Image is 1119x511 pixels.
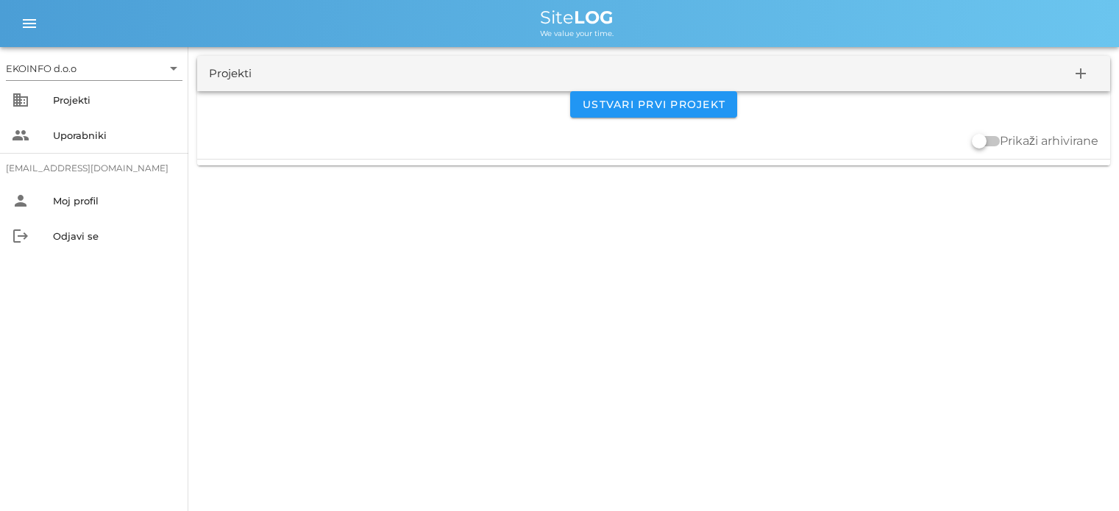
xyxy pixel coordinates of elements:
[53,94,177,106] div: Projekti
[540,29,614,38] span: We value your time.
[165,60,182,77] i: arrow_drop_down
[540,7,614,28] span: Site
[570,91,737,118] button: Ustvari prvi projekt
[12,91,29,109] i: business
[6,62,77,75] div: EKOINFO d.o.o
[53,195,177,207] div: Moj profil
[582,98,725,111] span: Ustvari prvi projekt
[53,129,177,141] div: Uporabniki
[21,15,38,32] i: menu
[574,7,614,28] b: LOG
[1000,134,1098,149] label: Prikaži arhivirane
[12,126,29,144] i: people
[12,192,29,210] i: person
[6,57,182,80] div: EKOINFO d.o.o
[12,227,29,245] i: logout
[1072,65,1090,82] i: add
[53,230,177,242] div: Odjavi se
[209,65,252,82] div: Projekti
